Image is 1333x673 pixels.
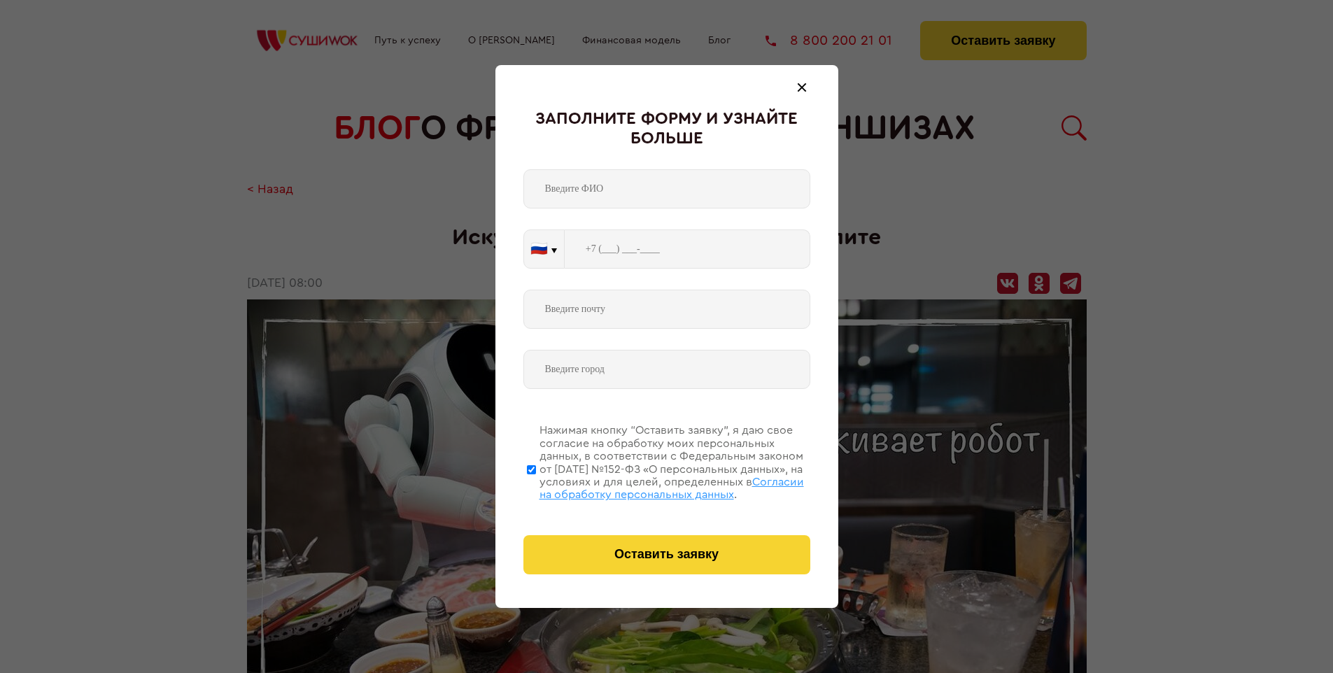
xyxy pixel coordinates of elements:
[523,110,810,148] div: Заполните форму и узнайте больше
[524,230,564,268] button: 🇷🇺
[523,169,810,208] input: Введите ФИО
[539,476,804,500] span: Согласии на обработку персональных данных
[565,229,810,269] input: +7 (___) ___-____
[539,424,810,501] div: Нажимая кнопку “Оставить заявку”, я даю свое согласие на обработку моих персональных данных, в со...
[523,535,810,574] button: Оставить заявку
[523,350,810,389] input: Введите город
[523,290,810,329] input: Введите почту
